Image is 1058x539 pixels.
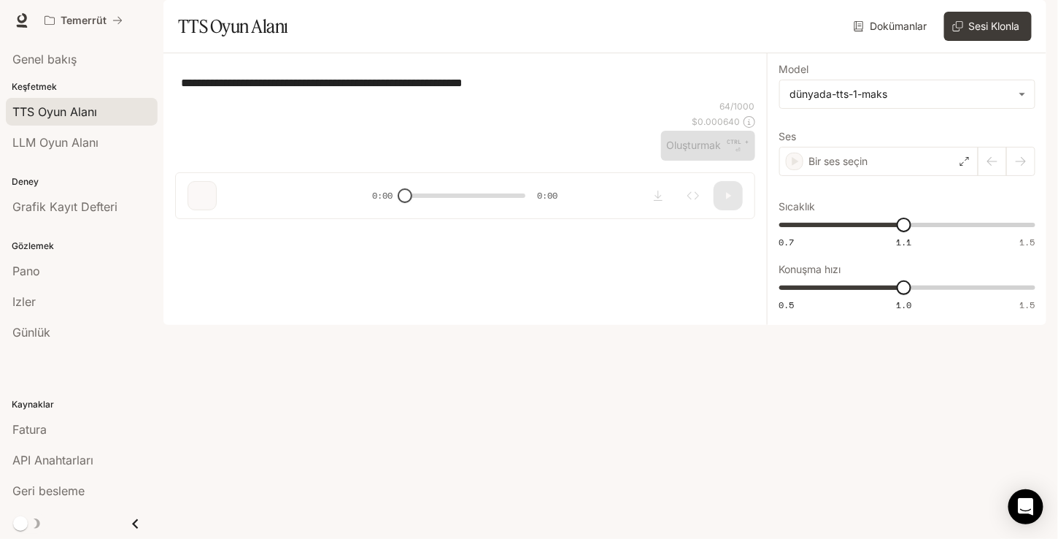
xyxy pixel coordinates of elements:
[897,236,912,248] span: 1.1
[851,12,932,41] a: Dokümanlar
[1008,489,1043,524] div: Intercom Messenger'ı açın
[720,100,755,112] p: 64 / 1000
[779,299,795,311] span: 0.5
[692,115,741,128] p: $
[1020,299,1035,311] span: 1.5
[38,6,129,35] button: Tüm çalışma alanları
[779,131,797,142] p: Ses
[897,299,912,311] span: 1.0
[779,236,795,248] span: 0.7
[1020,236,1035,248] span: 1.5
[779,64,809,74] p: Model
[779,202,816,212] p: Sıcaklık
[944,12,1032,41] button: Sesi Klonla
[870,18,927,36] font: Dokümanlar
[809,154,868,169] p: Bir ses seçin
[779,264,841,275] p: Konuşma hızı
[698,116,741,127] font: 0.000640
[790,87,1011,102] div: dünyada-tts-1-maks
[61,15,107,27] p: Temerrüt
[178,12,288,41] h1: TTS Oyun Alanı
[780,80,1035,108] div: dünyada-tts-1-maks
[969,18,1020,36] font: Sesi Klonla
